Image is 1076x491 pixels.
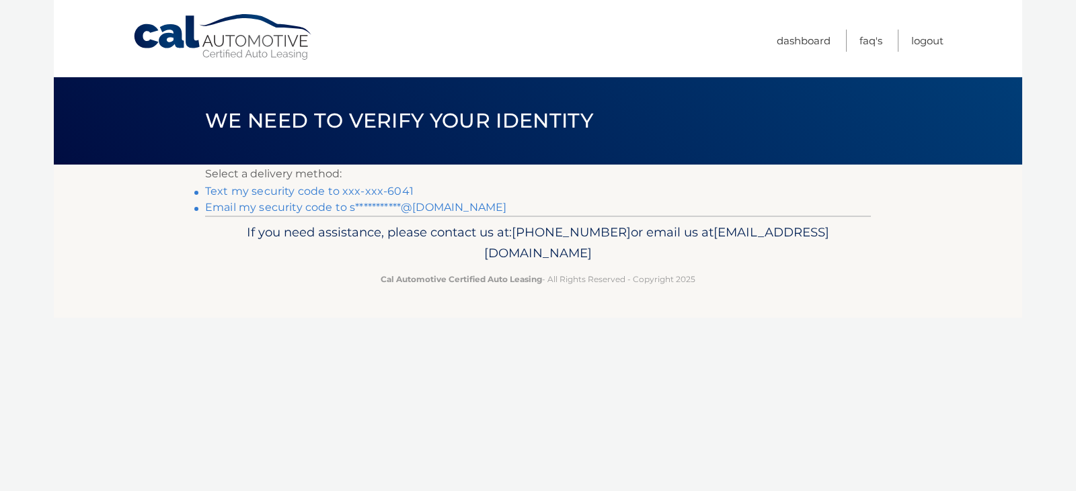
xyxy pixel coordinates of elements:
[381,274,542,284] strong: Cal Automotive Certified Auto Leasing
[214,222,862,265] p: If you need assistance, please contact us at: or email us at
[132,13,314,61] a: Cal Automotive
[205,185,414,197] a: Text my security code to xxx-xxx-6041
[214,272,862,286] p: - All Rights Reserved - Copyright 2025
[512,224,631,240] span: [PHONE_NUMBER]
[859,30,882,52] a: FAQ's
[205,165,871,183] p: Select a delivery method:
[911,30,944,52] a: Logout
[777,30,831,52] a: Dashboard
[205,108,593,133] span: We need to verify your identity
